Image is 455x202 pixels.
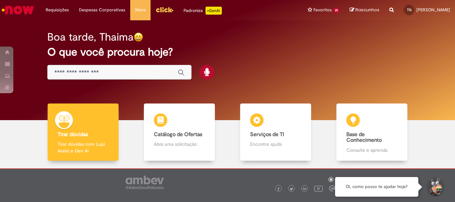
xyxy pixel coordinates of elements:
span: Despesas Corporativas [79,7,125,13]
b: Serviços de TI [250,131,284,138]
p: Encontre ajuda [250,141,301,147]
img: happy-face.png [134,32,143,42]
a: Catálogo de Ofertas Abra uma solicitação [131,103,227,161]
b: Catálogo de Ofertas [154,131,202,138]
img: logo_footer_ambev_rotulo_gray.png [126,176,164,189]
h2: Boa tarde, Thaima [47,31,134,43]
img: logo_footer_facebook.png [277,187,280,191]
span: Rascunhos [355,7,379,13]
span: [PERSON_NAME] [416,7,450,13]
img: logo_footer_workplace.png [329,185,335,191]
div: Padroniza [184,7,222,15]
span: More [135,7,146,13]
span: Requisições [46,7,69,13]
b: Tirar dúvidas [58,131,88,138]
img: logo_footer_youtube.png [314,184,323,193]
p: Tirar dúvidas com Lupi Assist e Gen Ai [58,141,108,154]
p: Abra uma solicitação [154,141,205,147]
button: Iniciar Conversa de Suporte [425,177,445,197]
h2: O que você procura hoje? [47,46,408,58]
a: Base de Conhecimento Consulte e aprenda [324,103,420,161]
img: logo_footer_linkedin.png [303,187,306,191]
b: Base de Conhecimento [346,131,382,144]
span: TG [407,8,411,12]
span: Favoritos [313,7,332,13]
p: +GenAi [206,7,222,15]
img: ServiceNow [1,3,35,17]
img: click_logo_yellow_360x200.png [156,5,174,15]
p: Consulte e aprenda [346,147,397,153]
img: logo_footer_twitter.png [290,187,293,191]
a: Rascunhos [350,7,379,13]
div: Oi, como posso te ajudar hoje? [335,177,418,197]
span: 21 [333,8,340,13]
a: Tirar dúvidas Tirar dúvidas com Lupi Assist e Gen Ai [35,103,131,161]
a: Serviços de TI Encontre ajuda [227,103,324,161]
